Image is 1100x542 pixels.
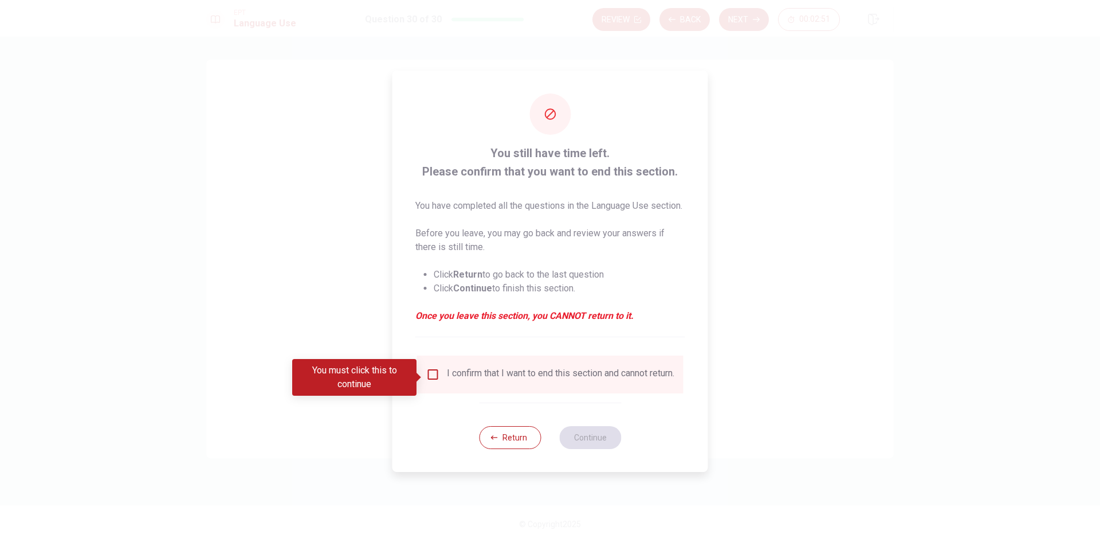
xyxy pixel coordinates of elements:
span: You must click this to continue [426,368,440,381]
button: Return [479,426,541,449]
div: You must click this to continue [292,359,417,396]
strong: Continue [453,283,492,294]
div: I confirm that I want to end this section and cannot return. [447,368,674,381]
button: Continue [559,426,621,449]
span: You still have time left. Please confirm that you want to end this section. [415,144,685,181]
p: You have completed all the questions in the Language Use section. [415,199,685,213]
strong: Return [453,269,482,280]
li: Click to finish this section. [434,282,685,295]
p: Before you leave, you may go back and review your answers if there is still time. [415,227,685,254]
em: Once you leave this section, you CANNOT return to it. [415,309,685,323]
li: Click to go back to the last question [434,268,685,282]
